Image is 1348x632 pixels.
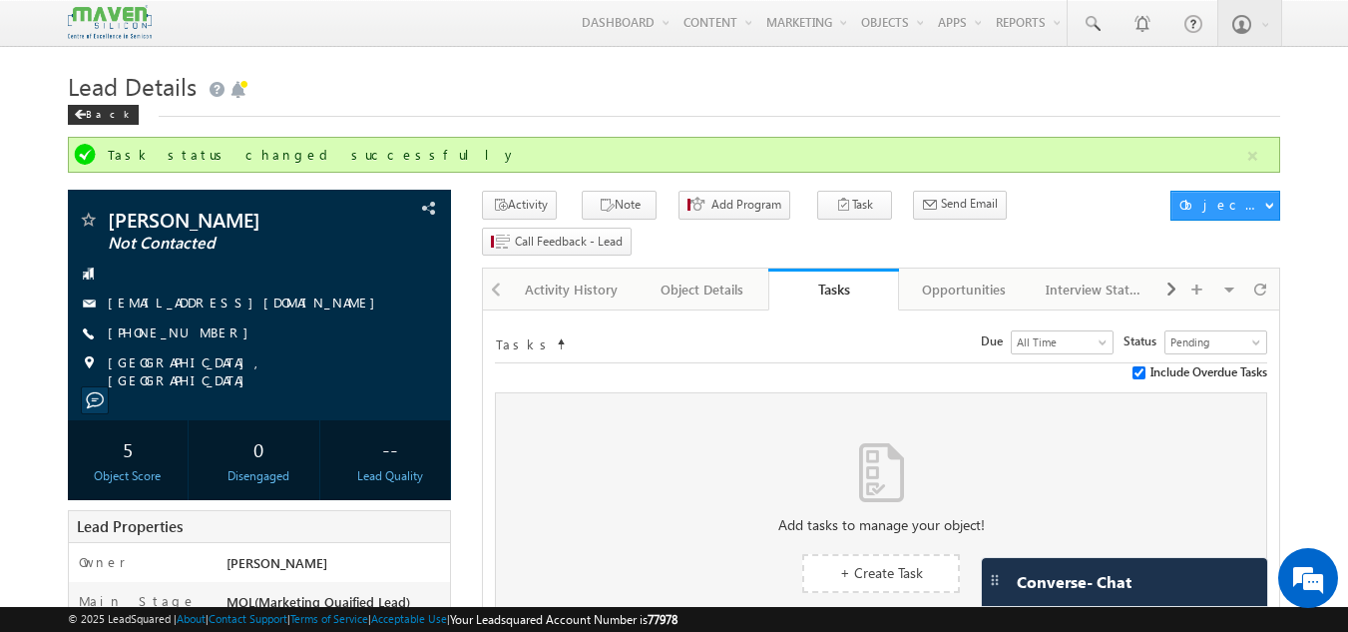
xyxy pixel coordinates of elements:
span: [GEOGRAPHIC_DATA], [GEOGRAPHIC_DATA] [108,353,417,389]
button: Task [817,191,892,220]
span: Lead Properties [77,516,183,536]
div: Object Details [654,278,750,302]
img: Custom Logo [68,5,152,40]
button: Object Actions [1170,191,1280,221]
div: Opportunities [915,278,1012,302]
div: 5 [73,430,184,467]
div: Disengaged [204,467,314,485]
div: Object Score [73,467,184,485]
div: Object Actions [1179,196,1264,214]
div: Back [68,105,139,125]
img: No data found [859,443,904,502]
span: Call Feedback - Lead [515,233,623,251]
a: Activity History [507,269,638,311]
span: [PERSON_NAME] [108,210,344,230]
a: Opportunities [899,269,1030,311]
div: Add tasks to manage your object! [496,516,1266,534]
div: Interview Status [1046,278,1142,302]
span: + Create Task [840,563,923,582]
a: Pending [1164,330,1267,354]
a: Object Details [638,269,768,311]
a: Tasks [768,269,899,311]
a: Back [68,104,149,121]
span: Converse - Chat [1017,573,1131,591]
span: Your Leadsquared Account Number is [450,612,677,627]
a: Contact Support [209,612,287,625]
div: 0 [204,430,314,467]
span: Status [1123,332,1164,350]
div: Activity History [523,278,620,302]
div: MQL(Marketing Quaified Lead) [222,592,451,620]
button: Note [582,191,657,220]
span: All Time [1012,333,1108,351]
a: All Time [1011,330,1114,354]
a: Terms of Service [290,612,368,625]
a: Interview Status [1030,269,1160,311]
button: Activity [482,191,557,220]
div: Task status changed successfully [108,146,1245,164]
span: Lead Details [68,70,197,102]
label: Main Stage [79,592,197,610]
span: Due [981,332,1011,350]
span: [PERSON_NAME] [226,554,327,571]
a: [EMAIL_ADDRESS][DOMAIN_NAME] [108,294,385,311]
span: Send Email [941,195,998,213]
a: Acceptable Use [371,612,447,625]
span: Sort Timeline [556,331,566,349]
span: © 2025 LeadSquared | | | | | [68,610,677,629]
div: Tasks [783,280,884,299]
span: Not Contacted [108,234,344,254]
a: About [177,612,206,625]
div: -- [334,430,445,467]
span: Add Program [711,196,781,214]
button: Send Email [913,191,1007,220]
span: Pending [1165,333,1261,351]
img: carter-drag [987,572,1003,588]
label: Owner [79,553,126,571]
div: Lead Quality [334,467,445,485]
span: [PHONE_NUMBER] [108,323,258,343]
button: Call Feedback - Lead [482,228,632,257]
span: Include Overdue Tasks [1150,363,1267,381]
span: 77978 [648,612,677,627]
td: Tasks [495,330,555,354]
button: Add Program [678,191,790,220]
